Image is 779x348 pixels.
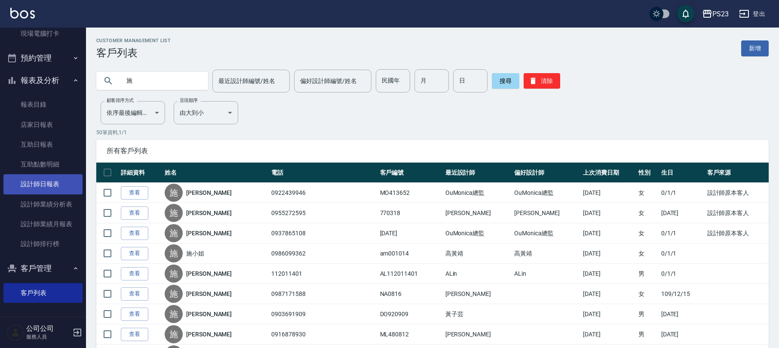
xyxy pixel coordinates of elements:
[636,163,659,183] th: 性別
[736,6,769,22] button: 登出
[269,324,377,345] td: 0916878930
[659,324,705,345] td: [DATE]
[269,223,377,243] td: 0937865108
[636,264,659,284] td: 男
[174,101,238,124] div: 由大到小
[121,206,148,220] a: 查看
[3,174,83,194] a: 設計師日報表
[705,163,769,183] th: 客戶來源
[26,324,70,333] h5: 公司公司
[636,223,659,243] td: 女
[659,163,705,183] th: 生日
[443,223,512,243] td: OuMonica總監
[443,304,512,324] td: 黃子芸
[121,308,148,321] a: 查看
[3,95,83,114] a: 報表目錄
[443,163,512,183] th: 最近設計師
[165,285,183,303] div: 施
[3,257,83,280] button: 客戶管理
[3,194,83,214] a: 設計師業績分析表
[659,284,705,304] td: 109/12/15
[107,147,758,155] span: 所有客戶列表
[705,183,769,203] td: 設計師原本客人
[3,234,83,254] a: 設計師排行榜
[659,183,705,203] td: 0/1/1
[163,163,269,183] th: 姓名
[492,73,519,89] button: 搜尋
[121,267,148,280] a: 查看
[659,223,705,243] td: 0/1/1
[636,203,659,223] td: 女
[512,264,581,284] td: ALin
[121,287,148,301] a: 查看
[378,183,443,203] td: MO413652
[186,289,232,298] a: [PERSON_NAME]
[699,5,732,23] button: PS23
[96,38,171,43] h2: Customer Management List
[120,69,201,92] input: 搜尋關鍵字
[443,264,512,284] td: ALin
[443,203,512,223] td: [PERSON_NAME]
[186,249,204,258] a: 施小姐
[581,203,636,223] td: [DATE]
[165,204,183,222] div: 施
[636,304,659,324] td: 男
[121,227,148,240] a: 查看
[119,163,163,183] th: 詳細資料
[3,47,83,69] button: 預約管理
[705,203,769,223] td: 設計師原本客人
[581,163,636,183] th: 上次消費日期
[186,330,232,339] a: [PERSON_NAME]
[165,305,183,323] div: 施
[7,324,24,341] img: Person
[3,214,83,234] a: 設計師業績月報表
[10,8,35,18] img: Logo
[378,324,443,345] td: ML480812
[186,229,232,237] a: [PERSON_NAME]
[443,284,512,304] td: [PERSON_NAME]
[3,115,83,135] a: 店家日報表
[165,184,183,202] div: 施
[512,183,581,203] td: OuMonica總監
[165,265,183,283] div: 施
[121,247,148,260] a: 查看
[3,154,83,174] a: 互助點數明細
[512,203,581,223] td: [PERSON_NAME]
[269,243,377,264] td: 0986099362
[3,24,83,43] a: 現場電腦打卡
[186,269,232,278] a: [PERSON_NAME]
[165,325,183,343] div: 施
[581,183,636,203] td: [DATE]
[96,47,171,59] h3: 客戶列表
[101,101,165,124] div: 依序最後編輯時間
[636,243,659,264] td: 女
[636,324,659,345] td: 男
[3,135,83,154] a: 互助日報表
[512,243,581,264] td: 高黃靖
[96,129,769,136] p: 50 筆資料, 1 / 1
[165,224,183,242] div: 施
[269,203,377,223] td: 0955272595
[443,243,512,264] td: 高黃靖
[443,324,512,345] td: [PERSON_NAME]
[741,40,769,56] a: 新增
[712,9,729,19] div: PS23
[269,183,377,203] td: 0922439946
[269,284,377,304] td: 0987171588
[378,304,443,324] td: DO920909
[581,284,636,304] td: [DATE]
[269,163,377,183] th: 電話
[186,188,232,197] a: [PERSON_NAME]
[26,333,70,341] p: 服務人員
[581,324,636,345] td: [DATE]
[186,310,232,318] a: [PERSON_NAME]
[269,304,377,324] td: 0903691909
[677,5,694,22] button: save
[705,223,769,243] td: 設計師原本客人
[636,284,659,304] td: 女
[659,304,705,324] td: [DATE]
[107,97,134,104] label: 顧客排序方式
[378,223,443,243] td: [DATE]
[378,203,443,223] td: 770318
[3,283,83,303] a: 客戶列表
